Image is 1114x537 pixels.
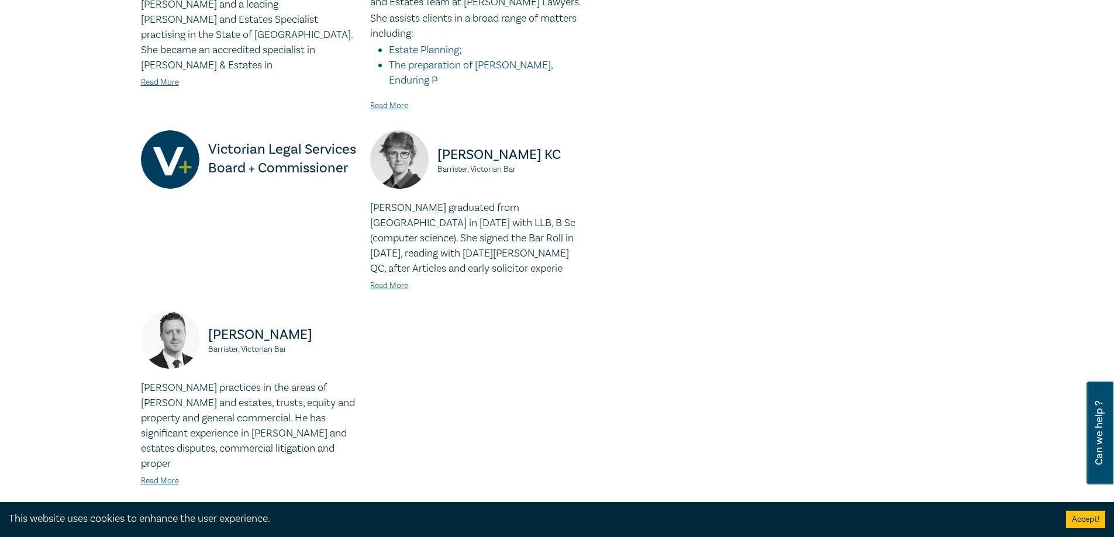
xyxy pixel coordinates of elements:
[208,140,356,178] p: Victorian Legal Services Board + Commissioner
[141,476,179,486] a: Read More
[370,280,408,291] a: Read More
[370,11,585,41] p: She assists clients in a broad range of matters including:
[9,511,1049,526] div: This website uses cookies to enhance the user experience.
[141,77,179,88] a: Read More
[389,43,585,58] li: Estate Planning;
[370,101,408,111] a: Read More
[370,200,585,276] p: [PERSON_NAME] graduated from [GEOGRAPHIC_DATA] in [DATE] with LLB, B Sc (computer science). She s...
[389,58,585,88] li: The preparation of [PERSON_NAME], Enduring P
[208,345,356,354] small: Barrister, Victorian Bar
[208,325,356,344] p: [PERSON_NAME]
[437,165,585,174] small: Barrister, Victorian Bar
[1066,511,1105,528] button: Accept cookies
[141,380,356,472] p: [PERSON_NAME] practices in the areas of [PERSON_NAME] and estates, trusts, equity and property an...
[437,145,585,164] p: [PERSON_NAME] KC
[1094,389,1105,477] span: Can we help ?
[141,130,199,189] img: https://s3.ap-southeast-2.amazonaws.com/leo-cussen-store-production-content/Contacts/Victorian%20...
[370,130,429,189] img: https://s3.ap-southeast-2.amazonaws.com/leo-cussen-store-production-content/Contacts/Carolyn%20Sp...
[141,310,199,369] img: https://s3.ap-southeast-2.amazonaws.com/leo-cussen-store-production-content/Contacts/Justin%20Riz...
